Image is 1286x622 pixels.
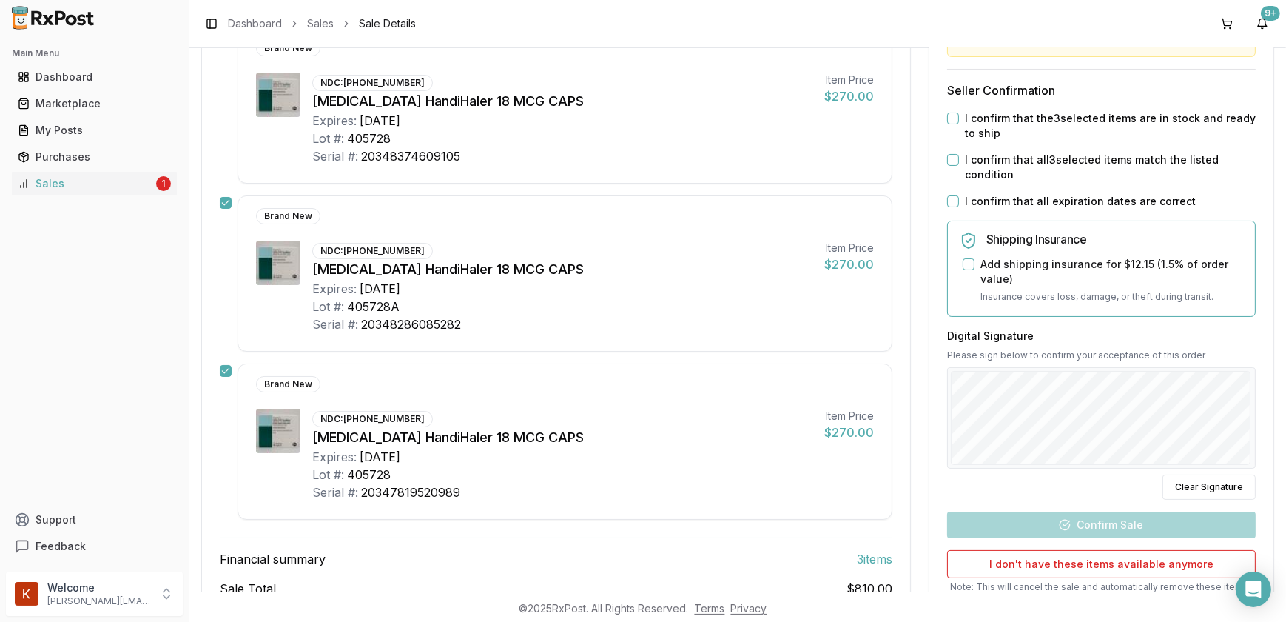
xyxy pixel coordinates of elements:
div: $270.00 [824,424,874,441]
a: Dashboard [228,16,282,31]
nav: breadcrumb [228,16,416,31]
div: Brand New [256,376,320,392]
div: Expires: [312,448,357,466]
a: Marketplace [12,90,177,117]
a: Purchases [12,144,177,170]
h5: Shipping Insurance [986,233,1243,245]
div: NDC: [PHONE_NUMBER] [312,243,433,259]
h2: Main Menu [12,47,177,59]
div: [MEDICAL_DATA] HandiHaler 18 MCG CAPS [312,427,812,448]
img: RxPost Logo [6,6,101,30]
button: Sales1 [6,172,183,195]
img: Spiriva HandiHaler 18 MCG CAPS [256,409,300,453]
div: Serial #: [312,147,358,165]
p: Note: This will cancel the sale and automatically remove these items from the marketplace. [947,581,1256,605]
label: I confirm that the 3 selected items are in stock and ready to ship [965,111,1256,141]
button: Support [6,506,183,533]
div: Lot #: [312,466,344,484]
span: $810.00 [846,580,892,598]
div: [DATE] [360,280,400,298]
div: [MEDICAL_DATA] HandiHaler 18 MCG CAPS [312,91,812,112]
div: Item Price [824,409,874,424]
div: Open Intercom Messenger [1236,572,1271,607]
div: Lot #: [312,130,344,147]
div: Expires: [312,280,357,298]
button: Dashboard [6,65,183,89]
div: NDC: [PHONE_NUMBER] [312,75,433,91]
span: Feedback [36,539,86,554]
button: I don't have these items available anymore [947,550,1256,578]
div: Brand New [256,208,320,224]
div: Purchases [18,150,171,164]
div: Item Price [824,73,874,87]
a: Sales1 [12,170,177,197]
a: Dashboard [12,64,177,90]
button: My Posts [6,118,183,142]
button: Marketplace [6,92,183,116]
a: My Posts [12,117,177,144]
label: I confirm that all 3 selected items match the listed condition [965,153,1256,182]
div: 405728 [347,130,391,147]
button: 9+ [1250,12,1274,36]
div: Serial #: [312,484,358,501]
div: Item Price [824,241,874,255]
div: Dashboard [18,70,171,84]
div: Expires: [312,112,357,130]
button: Feedback [6,533,183,560]
img: Spiriva HandiHaler 18 MCG CAPS [256,241,300,285]
span: Sale Total [220,580,276,598]
div: 9+ [1261,6,1280,21]
div: 405728 [347,466,391,484]
label: I confirm that all expiration dates are correct [965,194,1196,209]
div: 20347819520989 [361,484,460,501]
div: 20348286085282 [361,315,461,333]
div: [DATE] [360,112,400,130]
div: NDC: [PHONE_NUMBER] [312,411,433,427]
button: Clear Signature [1162,475,1256,500]
p: Insurance covers loss, damage, or theft during transit. [980,290,1243,304]
p: Please sign below to confirm your acceptance of this order [947,350,1256,361]
span: Sale Details [359,16,416,31]
span: Financial summary [220,550,326,568]
div: 405728A [347,298,400,315]
p: [PERSON_NAME][EMAIL_ADDRESS][DOMAIN_NAME] [47,595,150,607]
div: My Posts [18,123,171,138]
a: Sales [307,16,334,31]
button: Purchases [6,145,183,169]
div: [DATE] [360,448,400,466]
div: Marketplace [18,96,171,111]
div: $270.00 [824,87,874,105]
a: Privacy [731,602,767,615]
div: Sales [18,176,153,191]
div: Serial #: [312,315,358,333]
div: 20348374609105 [361,147,460,165]
span: 3 item s [857,550,892,568]
div: Brand New [256,40,320,56]
a: Terms [695,602,725,615]
img: Spiriva HandiHaler 18 MCG CAPS [256,73,300,117]
div: Lot #: [312,298,344,315]
div: 1 [156,176,171,191]
img: User avatar [15,582,38,606]
label: Add shipping insurance for $12.15 ( 1.5 % of order value) [980,257,1243,287]
div: [MEDICAL_DATA] HandiHaler 18 MCG CAPS [312,259,812,280]
div: $270.00 [824,255,874,273]
h3: Seller Confirmation [947,81,1256,99]
h3: Digital Signature [947,329,1256,344]
p: Welcome [47,581,150,595]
